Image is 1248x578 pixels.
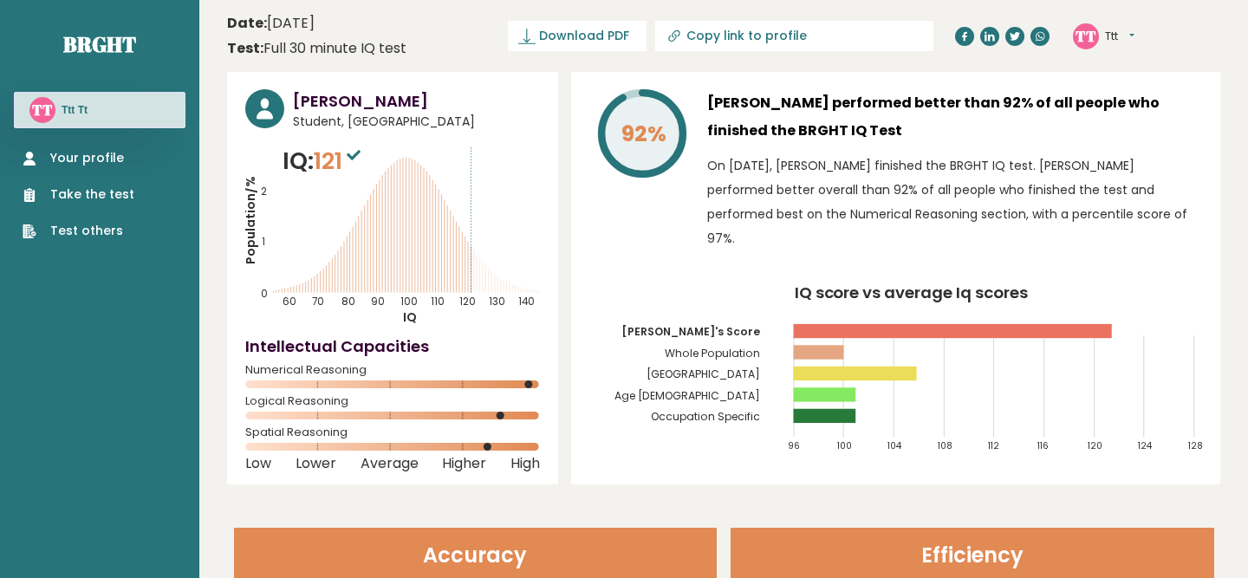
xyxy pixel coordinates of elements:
tspan: 1 [262,235,265,249]
a: Download PDF [508,21,647,51]
tspan: 0 [261,287,268,301]
span: Student, [GEOGRAPHIC_DATA] [293,113,540,131]
text: TT [1076,25,1096,45]
b: Date: [227,13,267,33]
h4: Intellectual Capacities [245,334,540,358]
tspan: 92% [621,119,666,149]
tspan: 100 [400,295,418,308]
tspan: 96 [788,439,800,452]
b: Test: [227,38,263,58]
div: Full 30 minute IQ test [227,38,406,59]
span: Higher [442,460,486,467]
tspan: 100 [838,439,853,452]
time: [DATE] [227,13,315,34]
p: On [DATE], [PERSON_NAME] finished the BRGHT IQ test. [PERSON_NAME] performed better overall than ... [707,153,1202,250]
span: Spatial Reasoning [245,429,540,436]
tspan: IQ [403,308,417,326]
tspan: 90 [371,295,385,308]
tspan: 128 [1188,439,1203,452]
tspan: 120 [1088,439,1102,452]
text: TT [32,100,53,120]
tspan: 120 [459,295,476,308]
tspan: 104 [887,439,901,452]
tspan: 140 [518,295,535,308]
span: Download PDF [539,27,629,45]
tspan: [PERSON_NAME]'s Score [621,324,760,339]
tspan: [GEOGRAPHIC_DATA] [647,367,760,381]
tspan: 112 [988,439,999,452]
button: Ttt [1105,28,1134,45]
span: Lower [296,460,336,467]
tspan: 130 [489,295,505,308]
tspan: 60 [283,295,296,308]
tspan: Population/% [242,176,259,264]
tspan: Occupation Specific [651,409,760,424]
h3: [PERSON_NAME] [293,89,540,113]
tspan: 116 [1038,439,1050,452]
tspan: Whole Population [665,346,760,360]
tspan: 124 [1138,439,1152,452]
tspan: IQ score vs average Iq scores [795,282,1029,303]
tspan: 80 [341,295,355,308]
tspan: 110 [431,295,445,308]
a: Take the test [23,185,134,204]
span: Numerical Reasoning [245,367,540,373]
span: High [510,460,540,467]
h3: [PERSON_NAME] performed better than 92% of all people who finished the BRGHT IQ Test [707,89,1202,145]
tspan: 2 [261,185,267,198]
a: Brght [63,30,136,58]
tspan: Age [DEMOGRAPHIC_DATA] [614,388,760,403]
tspan: 70 [312,295,324,308]
a: Your profile [23,149,134,167]
h3: Ttt Tt [62,103,88,117]
p: IQ: [283,144,365,179]
tspan: 108 [938,439,952,452]
span: Average [361,460,419,467]
span: Logical Reasoning [245,398,540,405]
span: 121 [314,145,365,177]
span: Low [245,460,271,467]
a: Test others [23,222,134,240]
